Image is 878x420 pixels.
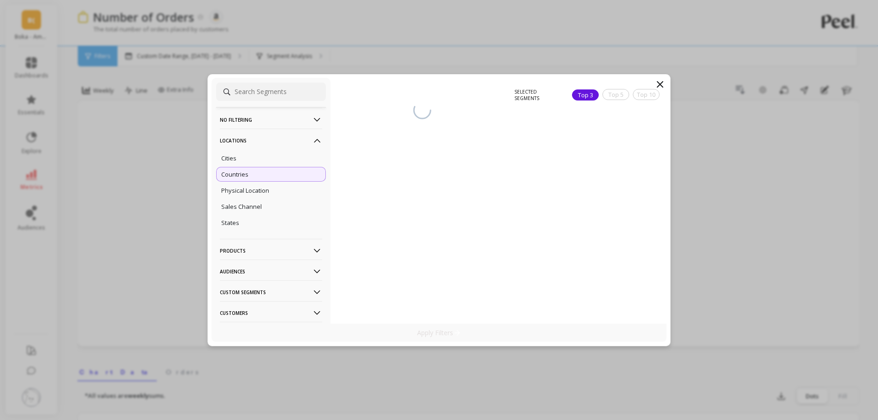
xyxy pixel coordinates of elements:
[220,301,322,325] p: Customers
[220,322,322,345] p: Orders
[220,260,322,283] p: Audiences
[220,129,322,152] p: Locations
[220,239,322,262] p: Products
[221,170,248,178] p: Countries
[221,154,236,162] p: Cities
[220,108,322,131] p: No filtering
[572,89,599,101] div: Top 3
[221,186,269,195] p: Physical Location
[514,89,561,101] p: SELECTED SEGMENTS
[602,89,629,100] div: Top 5
[221,219,239,227] p: States
[220,280,322,304] p: Custom Segments
[221,202,262,211] p: Sales Channel
[417,328,461,337] p: Apply Filters
[216,83,326,101] input: Search Segments
[633,89,660,100] div: Top 10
